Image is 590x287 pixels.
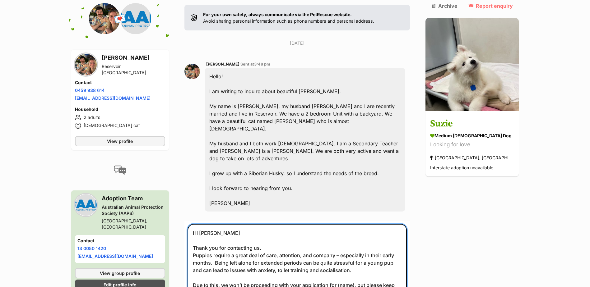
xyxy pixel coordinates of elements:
a: 0459 938 614 [75,88,105,93]
a: [EMAIL_ADDRESS][DOMAIN_NAME] [77,253,153,259]
span: Sent at [240,62,270,66]
div: Hello! I am writing to inquire about beautiful [PERSON_NAME]. My name is [PERSON_NAME], my husban... [205,68,406,212]
img: Australian Animal Protection Society (AAPS) profile pic [120,3,151,34]
li: [DEMOGRAPHIC_DATA] cat [75,122,165,130]
img: Stephanie Short profile pic [89,3,120,34]
img: Suzie [425,18,519,111]
a: Report enquiry [468,3,513,9]
img: Stephanie Short profile pic [184,64,200,79]
a: Archive [432,3,458,9]
a: Suzie medium [DEMOGRAPHIC_DATA] Dog Looking for love [GEOGRAPHIC_DATA], [GEOGRAPHIC_DATA] Interst... [425,112,519,177]
strong: For your own safety, always communicate via the PetRescue website. [203,12,352,17]
div: Looking for love [430,141,514,149]
span: 💌 [113,12,127,25]
p: Avoid sharing personal information such as phone numbers and personal address. [203,11,374,25]
span: 3:48 pm [254,62,270,66]
a: 13 0050 1420 [77,246,106,251]
h4: Contact [75,80,165,86]
span: Interstate adoption unavailable [430,165,493,171]
div: Australian Animal Protection Society (AAPS) [102,204,165,216]
a: View group profile [75,268,165,278]
span: View group profile [100,270,140,276]
h4: Contact [77,238,163,244]
p: [DATE] [184,40,410,46]
a: View profile [75,136,165,146]
img: conversation-icon-4a6f8262b818ee0b60e3300018af0b2d0b884aa5de6e9bcb8d3d4eeb1a70a7c4.svg [114,166,126,175]
div: Reservoir, [GEOGRAPHIC_DATA] [102,63,165,76]
span: [PERSON_NAME] [206,62,239,66]
div: [GEOGRAPHIC_DATA], [GEOGRAPHIC_DATA] [430,154,514,162]
h3: [PERSON_NAME] [102,53,165,62]
img: Stephanie Short profile pic [75,54,97,75]
h3: Adoption Team [102,194,165,203]
li: 2 adults [75,114,165,121]
a: [EMAIL_ADDRESS][DOMAIN_NAME] [75,95,151,101]
div: [GEOGRAPHIC_DATA], [GEOGRAPHIC_DATA] [102,218,165,230]
h4: Household [75,106,165,112]
div: medium [DEMOGRAPHIC_DATA] Dog [430,133,514,139]
img: Australian Animal Protection Society (AAPS) profile pic [75,194,97,216]
span: View profile [107,138,133,144]
h3: Suzie [430,117,514,131]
